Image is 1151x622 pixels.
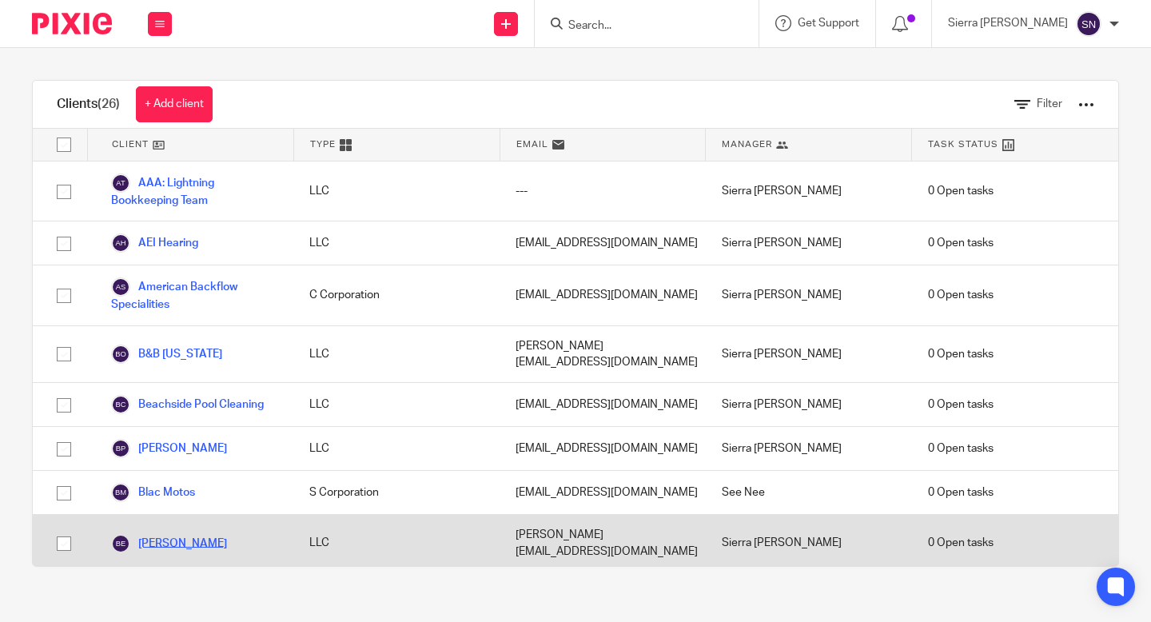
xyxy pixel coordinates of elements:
[111,439,227,458] a: [PERSON_NAME]
[706,161,912,221] div: Sierra [PERSON_NAME]
[112,138,149,151] span: Client
[500,515,706,572] div: [PERSON_NAME][EMAIL_ADDRESS][DOMAIN_NAME]
[111,483,130,502] img: svg%3E
[111,345,222,364] a: B&B [US_STATE]
[928,346,994,362] span: 0 Open tasks
[706,326,912,383] div: Sierra [PERSON_NAME]
[516,138,548,151] span: Email
[293,326,500,383] div: LLC
[500,265,706,325] div: [EMAIL_ADDRESS][DOMAIN_NAME]
[1076,11,1101,37] img: svg%3E
[1037,98,1062,110] span: Filter
[111,534,130,553] img: svg%3E
[928,235,994,251] span: 0 Open tasks
[111,233,130,253] img: svg%3E
[310,138,336,151] span: Type
[928,441,994,457] span: 0 Open tasks
[111,439,130,458] img: svg%3E
[49,130,79,160] input: Select all
[706,383,912,426] div: Sierra [PERSON_NAME]
[98,98,120,110] span: (26)
[928,287,994,303] span: 0 Open tasks
[111,277,277,313] a: American Backflow Specialities
[706,427,912,470] div: Sierra [PERSON_NAME]
[500,221,706,265] div: [EMAIL_ADDRESS][DOMAIN_NAME]
[111,277,130,297] img: svg%3E
[928,183,994,199] span: 0 Open tasks
[706,471,912,514] div: See Nee
[293,265,500,325] div: C Corporation
[111,233,198,253] a: AEI Hearing
[111,395,130,414] img: svg%3E
[706,515,912,572] div: Sierra [PERSON_NAME]
[500,383,706,426] div: [EMAIL_ADDRESS][DOMAIN_NAME]
[798,18,859,29] span: Get Support
[111,534,227,553] a: [PERSON_NAME]
[111,173,130,193] img: svg%3E
[293,427,500,470] div: LLC
[928,138,998,151] span: Task Status
[136,86,213,122] a: + Add client
[722,138,772,151] span: Manager
[567,19,711,34] input: Search
[928,484,994,500] span: 0 Open tasks
[500,427,706,470] div: [EMAIL_ADDRESS][DOMAIN_NAME]
[32,13,112,34] img: Pixie
[706,265,912,325] div: Sierra [PERSON_NAME]
[948,15,1068,31] p: Sierra [PERSON_NAME]
[111,395,264,414] a: Beachside Pool Cleaning
[928,397,994,413] span: 0 Open tasks
[111,483,195,502] a: Blac Motos
[293,515,500,572] div: LLC
[928,535,994,551] span: 0 Open tasks
[111,173,277,209] a: AAA: Lightning Bookkeeping Team
[111,345,130,364] img: svg%3E
[293,161,500,221] div: LLC
[293,471,500,514] div: S Corporation
[293,383,500,426] div: LLC
[500,471,706,514] div: [EMAIL_ADDRESS][DOMAIN_NAME]
[57,96,120,113] h1: Clients
[293,221,500,265] div: LLC
[706,221,912,265] div: Sierra [PERSON_NAME]
[500,326,706,383] div: [PERSON_NAME][EMAIL_ADDRESS][DOMAIN_NAME]
[500,161,706,221] div: ---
